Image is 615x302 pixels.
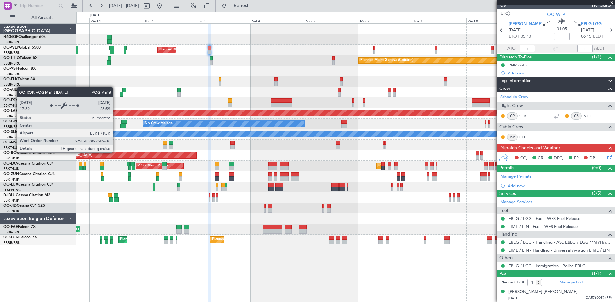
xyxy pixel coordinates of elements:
[89,18,143,23] div: Wed 1
[581,27,594,34] span: [DATE]
[228,4,255,8] span: Refresh
[521,34,531,40] span: 05:10
[507,112,518,120] div: CP
[466,18,520,23] div: Wed 8
[360,56,413,65] div: Planned Maint Geneva (Cointrin)
[3,236,37,239] a: OO-LUMFalcon 7X
[212,235,328,244] div: Planned Maint [GEOGRAPHIC_DATA] ([GEOGRAPHIC_DATA] National)
[3,35,18,39] span: N604GF
[3,61,20,66] a: EBBR/BRU
[499,190,516,197] span: Services
[3,130,19,134] span: OO-SLM
[219,1,257,11] button: Refresh
[3,88,35,92] a: OO-AIEFalcon 7X
[3,120,18,123] span: OO-GPE
[3,204,45,208] a: OO-JIDCessna CJ1 525
[359,18,413,23] div: Mon 6
[3,230,20,235] a: EBBR/BRU
[581,21,602,27] span: EBLG LGG
[499,207,508,214] span: Fuel
[500,94,528,100] a: Schedule Crew
[499,11,510,16] button: UTC
[508,216,580,221] a: EBLG / LGG - Fuel - WFS Fuel Release
[159,45,205,55] div: Planned Maint Milan (Linate)
[3,183,54,187] a: OO-LUXCessna Citation CJ4
[3,46,41,50] a: OO-WLPGlobal 5500
[583,113,598,119] a: MTT
[593,34,603,40] span: ELDT
[3,77,35,81] a: OO-ELKFalcon 8X
[581,34,591,40] span: 06:15
[3,56,20,60] span: OO-HHO
[508,296,519,301] span: [DATE]
[138,161,168,171] div: AOG Maint Rimini
[3,145,19,150] a: EBKT/KJK
[507,134,518,141] div: ISP
[499,254,513,262] span: Others
[500,279,524,286] label: Planned PAX
[413,18,466,23] div: Tue 7
[109,3,139,9] span: [DATE] - [DATE]
[508,62,527,68] div: PNR Auto
[143,18,197,23] div: Thu 2
[3,209,19,213] a: EBKT/KJK
[305,18,358,23] div: Sun 5
[3,46,19,50] span: OO-WLP
[499,165,514,172] span: Permits
[378,161,453,171] div: Planned Maint Kortrijk-[GEOGRAPHIC_DATA]
[520,45,535,52] input: --:--
[3,124,20,129] a: EBBR/BRU
[3,166,19,171] a: EBKT/KJK
[3,82,20,87] a: EBBR/BRU
[520,155,527,161] span: CC,
[499,123,523,131] span: Cabin Crew
[3,151,19,155] span: OO-ROK
[251,18,305,23] div: Sat 4
[508,263,586,268] a: EBLG / LGG - Immigration - Police EBLG
[509,27,522,34] span: [DATE]
[3,177,19,182] a: EBKT/KJK
[3,141,55,144] a: OO-NSGCessna Citation CJ4
[3,120,56,123] a: OO-GPEFalcon 900EX EASy II
[508,183,612,189] div: Add new
[3,225,36,229] a: OO-FAEFalcon 7X
[592,3,612,8] span: Pref Charter
[3,193,16,197] span: D-IBLU
[508,289,578,295] div: [PERSON_NAME] [PERSON_NAME]
[3,67,36,71] a: OO-VSFFalcon 8X
[592,54,601,60] span: (1/1)
[519,113,534,119] a: SEB
[3,162,18,166] span: OO-LXA
[3,103,19,108] a: EBKT/KJK
[499,102,523,110] span: Flight Crew
[120,235,236,244] div: Planned Maint [GEOGRAPHIC_DATA] ([GEOGRAPHIC_DATA] National)
[3,236,19,239] span: OO-LUM
[589,155,595,161] span: DP
[500,174,531,180] a: Manage Permits
[508,70,612,76] div: Add new
[3,193,50,197] a: D-IBLUCessna Citation M2
[3,93,20,97] a: EBBR/BRU
[509,21,543,27] span: [PERSON_NAME]
[499,144,560,152] span: Dispatch Checks and Weather
[7,12,70,23] button: All Aircraft
[508,239,612,245] a: EBLG / LGG - Handling - ASL EBLG / LGG **MYHANDLING**
[3,156,19,161] a: EBKT/KJK
[3,162,54,166] a: OO-LXACessna Citation CJ4
[3,114,20,119] a: EBBR/BRU
[592,270,601,277] span: (1/1)
[559,279,584,286] a: Manage PAX
[20,1,56,11] input: Trip Number
[145,119,173,128] div: No Crew Malaga
[3,172,55,176] a: OO-ZUNCessna Citation CJ4
[3,98,18,102] span: OO-FSX
[574,155,579,161] span: FP
[3,135,20,140] a: EBBR/BRU
[499,54,532,61] span: Dispatch To-Dos
[499,85,510,92] span: Crew
[3,141,19,144] span: OO-NSG
[594,45,605,52] span: ALDT
[499,231,518,238] span: Handling
[3,240,20,245] a: EBBR/BRU
[3,183,18,187] span: OO-LUX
